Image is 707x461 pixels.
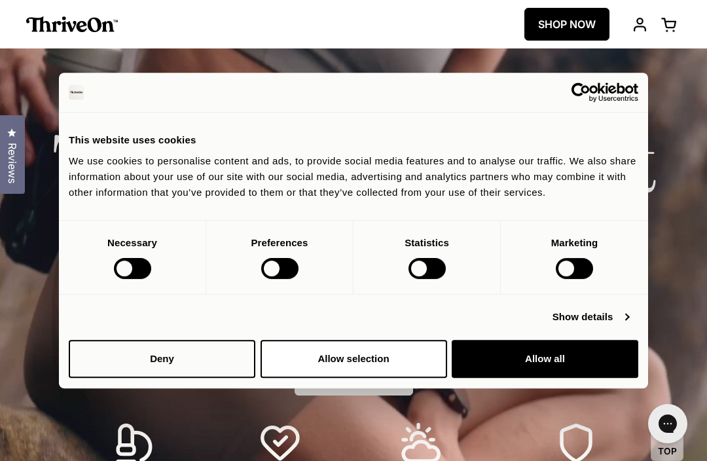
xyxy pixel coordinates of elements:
[405,237,449,248] strong: Statistics
[524,83,638,102] a: Usercentrics Cookiebot - opens in a new window
[642,399,694,448] iframe: Gorgias live chat messenger
[52,127,655,280] h1: THRIVE during life’s most powerful shift.
[107,237,157,248] strong: Necessary
[69,132,638,148] div: This website uses cookies
[251,237,308,248] strong: Preferences
[553,309,628,325] a: Show details
[3,143,20,183] span: Reviews
[452,340,638,378] button: Allow all
[551,237,598,248] strong: Marketing
[524,8,609,41] a: SHOP NOW
[69,340,255,378] button: Deny
[69,85,84,100] img: logo
[261,340,447,378] button: Allow selection
[69,153,638,200] div: We use cookies to personalise content and ads, to provide social media features and to analyse ou...
[658,446,677,458] span: Top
